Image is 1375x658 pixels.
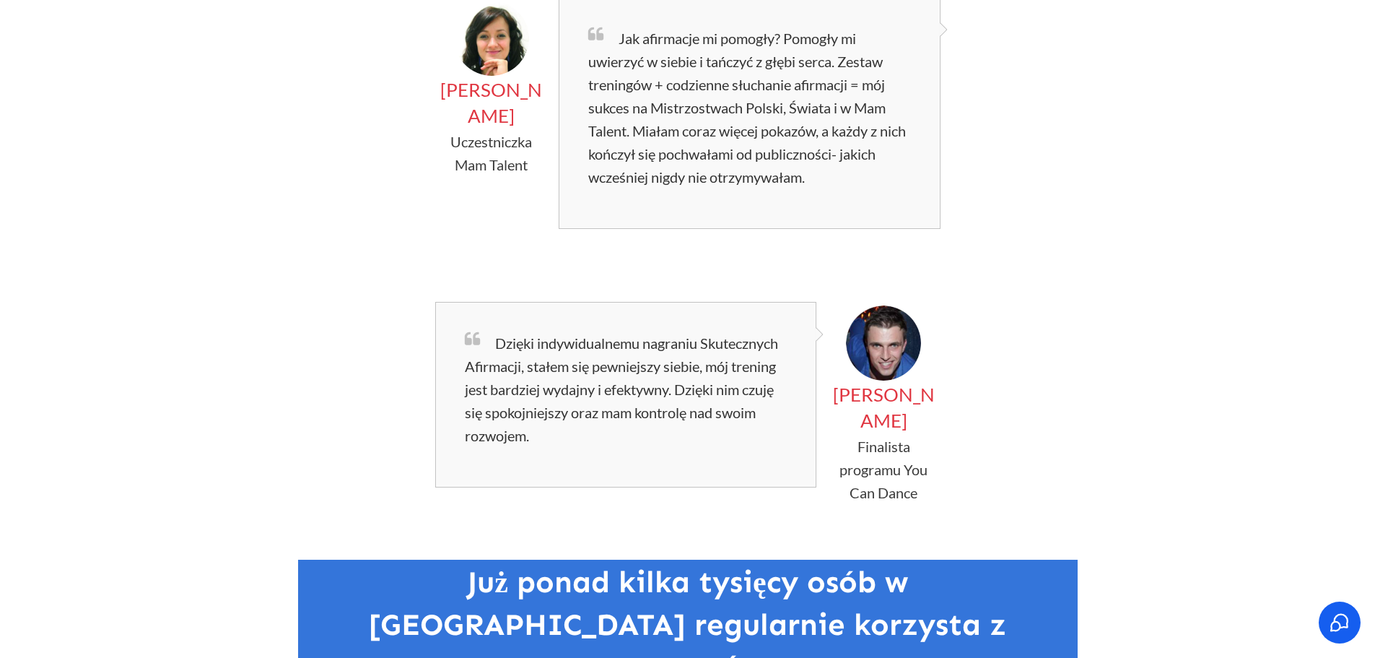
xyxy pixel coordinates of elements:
[436,130,548,176] p: Uczestniczka Mam Talent
[828,381,940,433] p: [PERSON_NAME]
[588,27,910,189] p: Jak afirmacje mi pomogły? Pomogły mi uwierzyć w siebie i tańczyć z głębi serca. Zestaw treningów ...
[846,306,921,381] img: adrian-round
[828,435,940,504] p: Finalista programu You Can Dance
[436,77,548,129] p: [PERSON_NAME]
[454,1,529,76] img: sylwia-round
[465,332,787,447] p: Dzięki indywidualnemu nagraniu Skutecznych Afirmacji, stałem się pewniejszy siebie, mój trening j...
